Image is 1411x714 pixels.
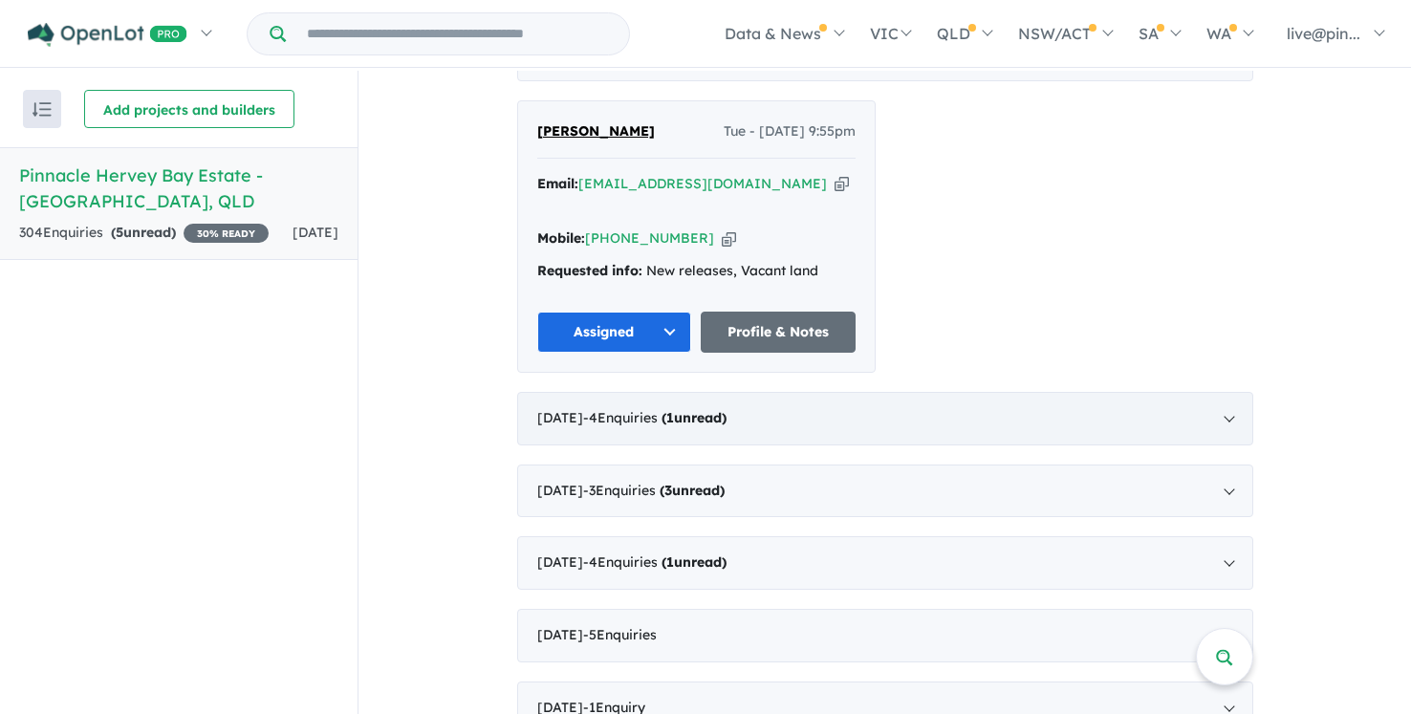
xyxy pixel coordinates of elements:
strong: Email: [537,175,578,192]
input: Try estate name, suburb, builder or developer [290,13,625,54]
strong: Requested info: [537,262,642,279]
div: [DATE] [517,536,1253,590]
img: Openlot PRO Logo White [28,23,187,47]
div: [DATE] [517,465,1253,518]
button: Assigned [537,312,692,353]
span: - 4 Enquir ies [583,553,727,571]
span: 1 [666,409,674,426]
div: 304 Enquir ies [19,222,269,245]
strong: ( unread) [662,553,727,571]
strong: ( unread) [660,482,725,499]
span: Tue - [DATE] 9:55pm [724,120,856,143]
a: [EMAIL_ADDRESS][DOMAIN_NAME] [578,175,827,192]
h5: Pinnacle Hervey Bay Estate - [GEOGRAPHIC_DATA] , QLD [19,162,338,214]
span: 5 [116,224,123,241]
span: - 5 Enquir ies [583,626,657,643]
span: live@pin... [1287,24,1360,43]
div: New releases, Vacant land [537,260,856,283]
img: sort.svg [33,102,52,117]
span: - 4 Enquir ies [583,409,727,426]
span: [DATE] [293,224,338,241]
a: Profile & Notes [701,312,856,353]
span: 30 % READY [184,224,269,243]
strong: Mobile: [537,229,585,247]
button: Add projects and builders [84,90,294,128]
button: Copy [722,228,736,249]
button: Copy [835,174,849,194]
span: 3 [664,482,672,499]
span: - 3 Enquir ies [583,482,725,499]
a: [PHONE_NUMBER] [585,229,714,247]
span: [PERSON_NAME] [537,122,655,140]
div: [DATE] [517,392,1253,445]
span: 1 [666,553,674,571]
strong: ( unread) [662,409,727,426]
strong: ( unread) [111,224,176,241]
div: [DATE] [517,609,1253,662]
a: [PERSON_NAME] [537,120,655,143]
